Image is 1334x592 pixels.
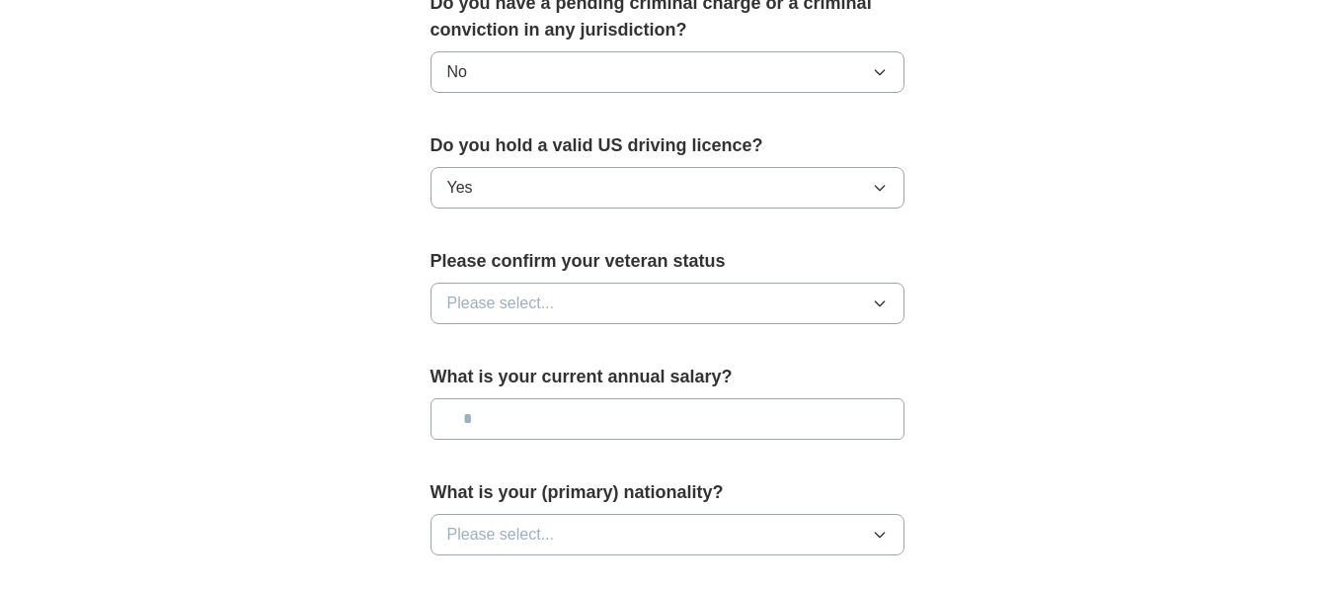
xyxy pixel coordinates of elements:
[447,292,555,315] span: Please select...
[431,479,904,506] label: What is your (primary) nationality?
[431,167,904,209] button: Yes
[431,514,904,555] button: Please select...
[447,176,473,200] span: Yes
[447,60,467,84] span: No
[447,523,555,547] span: Please select...
[431,51,904,93] button: No
[431,132,904,159] label: Do you hold a valid US driving licence?
[431,248,904,275] label: Please confirm your veteran status
[431,364,904,390] label: What is your current annual salary?
[431,283,904,324] button: Please select...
